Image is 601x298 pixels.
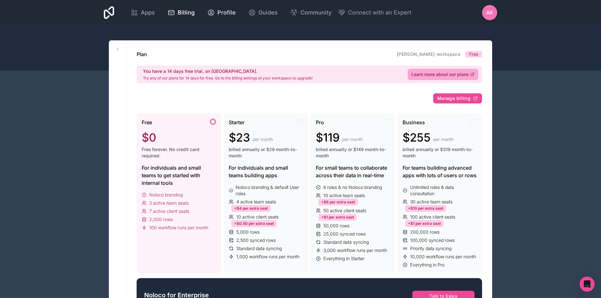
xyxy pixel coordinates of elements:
div: +$4 per extra seat [231,205,271,212]
span: per month [433,136,454,143]
span: Manage billing [437,96,470,101]
a: Community [285,6,337,20]
span: 100,000 synced rows [410,237,455,243]
span: Starter [229,119,245,126]
span: $119 [316,131,340,144]
span: 25,000 synced rows [323,231,366,237]
span: 5,000 rows [236,229,260,235]
span: AK [486,9,493,16]
span: Connect with an Expert [348,8,411,17]
span: $255 [403,131,431,144]
span: per month [253,136,273,143]
a: Guides [243,6,283,20]
span: Unlimited roles & data consultation [410,184,477,197]
span: $23 [229,131,250,144]
span: 3 active team seats [149,200,189,206]
span: Noloco branding [149,192,183,198]
span: Apps [141,8,155,17]
span: billed annually or $319 month-to-month [403,146,477,159]
span: Free [142,119,152,126]
div: +$1 per extra seat [318,214,357,221]
div: +$6 per extra seat [318,199,358,206]
span: 200,000 rows [410,229,439,235]
button: Manage billing [433,93,482,103]
span: billed annually or $149 month-to-month [316,146,390,159]
span: 10 active team seats [323,192,365,199]
div: +$1 per extra seat [405,220,444,227]
a: Billing [162,6,200,20]
span: 50 active client seats [323,207,366,214]
span: Everything in Pro [410,262,445,268]
span: Profile [217,8,236,17]
span: Pro [316,119,324,126]
div: For individuals and small teams building apps [229,164,303,179]
span: Guides [258,8,278,17]
h2: You have a 14 days free trial, on [GEOGRAPHIC_DATA]. [143,68,313,74]
div: +$10 per extra seat [405,205,446,212]
span: billed annually or $29 month-to-month [229,146,303,159]
span: 3,000 workflow runs per month [323,247,387,254]
span: 10 active client seats [236,214,279,220]
div: Open Intercom Messenger [580,277,595,292]
a: Apps [126,6,160,20]
span: 50,000 rows [323,223,350,229]
a: Learn more about our plans [408,69,478,80]
div: For individuals and small teams to get started with internal tools [142,164,216,187]
span: Standard data syncing [323,239,369,245]
span: Billing [178,8,195,17]
span: 7 active client seats [149,208,189,214]
button: Connect with an Expert [338,8,411,17]
span: 100 workflow runs per month [149,225,208,231]
p: Try any of our plans for 14 days for free. Go to the billing settings of your workspace to upgrade! [143,76,313,81]
span: Standard data syncing [236,245,282,252]
span: Priority data syncing [410,245,451,252]
div: For teams building advanced apps with lots of users or rows [403,164,477,179]
div: +$0.50 per extra seat [231,220,277,227]
h1: Plan [137,50,147,58]
span: Free [469,51,478,57]
span: 100 active client seats [410,214,455,220]
span: Learn more about our plans [411,71,469,78]
div: For small teams to collaborate across their data in real-time [316,164,390,179]
span: $0 [142,131,156,144]
span: 2,000 rows [149,216,173,223]
span: 6 roles & no Noloco branding [323,184,382,190]
span: 30 active team seats [410,199,452,205]
span: Everything in Starter [323,255,364,262]
span: 4 active team seats [236,199,276,205]
a: [PERSON_NAME]-workspace [397,51,460,57]
span: Noloco branding & default User roles [236,184,303,197]
span: per month [342,136,363,143]
a: Profile [202,6,241,20]
span: Community [300,8,332,17]
span: Free forever. No credit card required. [142,146,216,159]
span: 2,500 synced rows [236,237,276,243]
span: 10,000 workflow runs per month [410,254,476,260]
span: Business [403,119,425,126]
span: 1,000 workflow runs per month [236,254,299,260]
